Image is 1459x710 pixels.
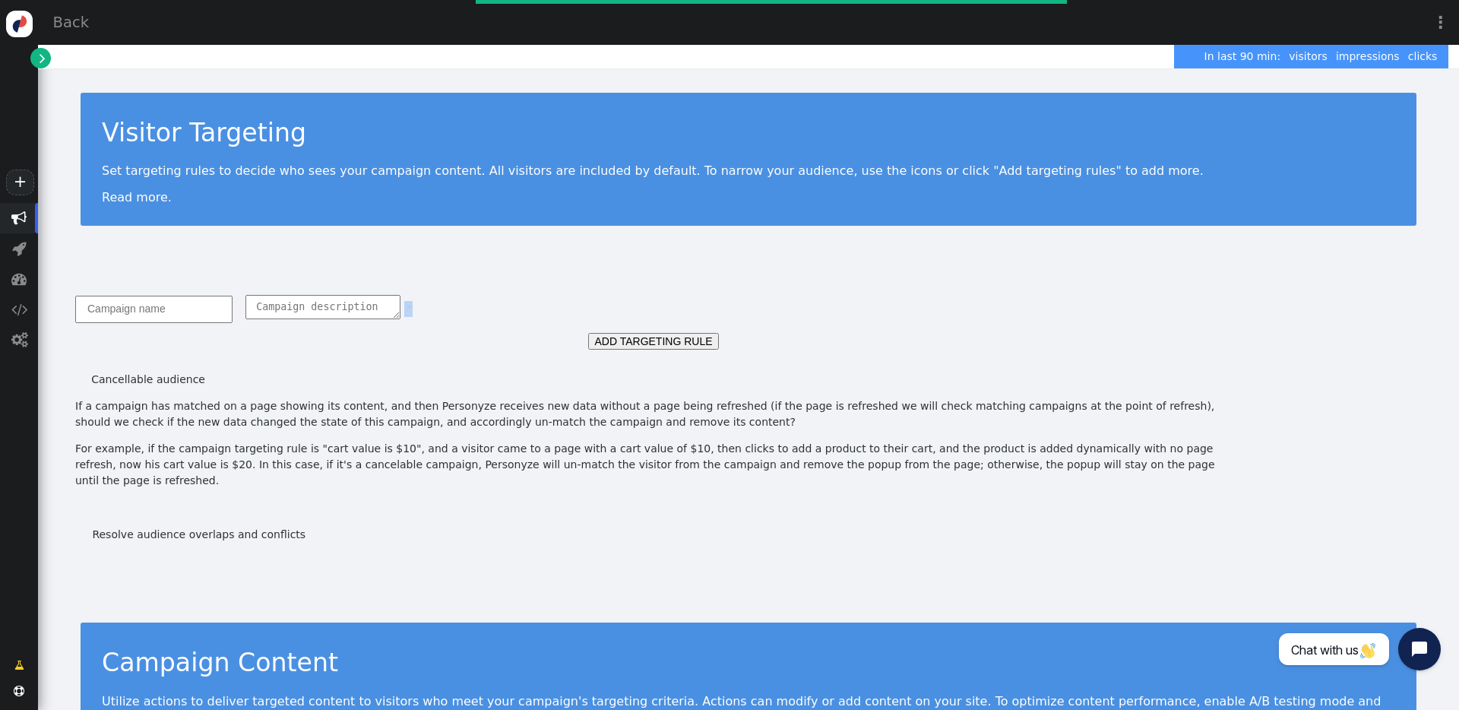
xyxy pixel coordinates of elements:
img: logo-icon.svg [6,11,33,37]
a: Back [53,11,90,33]
a: Read more. [102,190,172,204]
div: Target [38,68,1459,556]
div: In last 90 min: [1204,49,1285,65]
div: Campaign Content [102,644,1395,682]
div: visitors [1285,49,1332,65]
div: Visitor Targeting [102,114,1395,152]
button: ADD TARGETING RULE [588,333,718,350]
label: Cancellable audience [75,373,205,385]
p: If a campaign has matched on a page showing its content, and then Personyze receives new data wit... [75,398,1232,430]
span:  [14,686,24,696]
input: Campaign name [75,296,233,323]
span:  [12,241,27,256]
p: For example, if the campaign targeting rule is "cart value is $10", and a visitor came to a page ... [75,441,1232,489]
a:  [30,48,51,68]
span:  [11,332,27,347]
a: + [6,170,33,195]
p: Set targeting rules to decide who sees your campaign content. All visitors are included by defaul... [102,163,1395,178]
a:  [4,651,35,679]
a: Resolve audience overlaps and conflicts [86,528,309,540]
span: impressions [1336,50,1400,62]
img: loading.gif [404,306,413,314]
span:  [11,211,27,226]
span:  [11,302,27,317]
span: clicks [1408,50,1438,62]
span:  [40,50,46,66]
span:  [11,271,27,287]
span:  [14,658,24,674]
